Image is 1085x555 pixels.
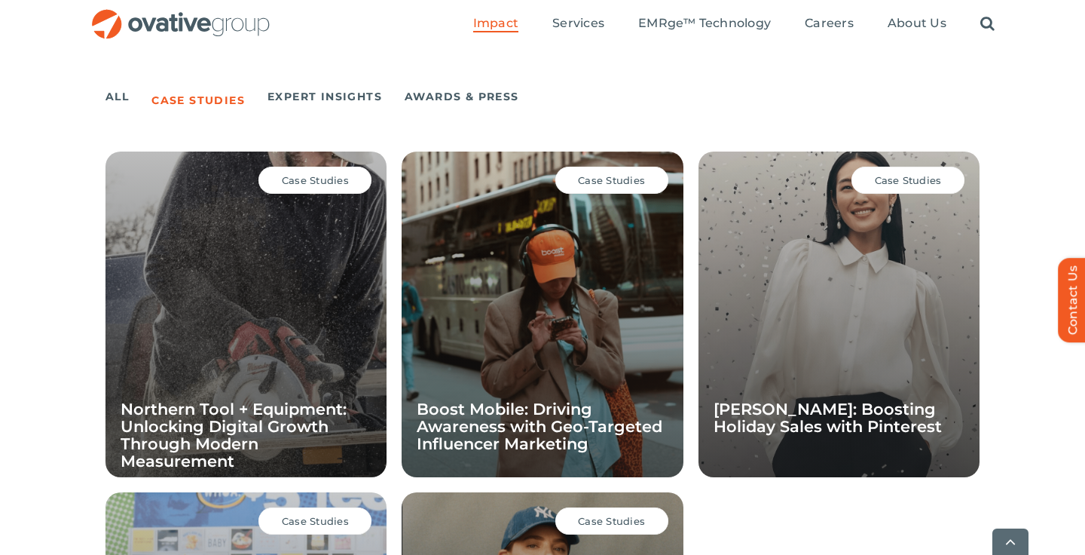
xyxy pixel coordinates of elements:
a: EMRge™ Technology [638,16,771,32]
a: All [105,86,129,107]
ul: Post Filters [105,83,980,110]
span: EMRge™ Technology [638,16,771,31]
a: About Us [888,16,946,32]
span: Services [552,16,604,31]
a: Impact [473,16,518,32]
a: Northern Tool + Equipment: Unlocking Digital Growth Through Modern Measurement [121,400,347,471]
a: Services [552,16,604,32]
span: About Us [888,16,946,31]
a: OG_Full_horizontal_RGB [90,8,271,22]
a: Search [980,16,995,32]
span: Careers [805,16,854,31]
a: Case Studies [151,90,245,111]
a: Boost Mobile: Driving Awareness with Geo-Targeted Influencer Marketing [417,400,662,453]
a: [PERSON_NAME]: Boosting Holiday Sales with Pinterest [714,400,942,436]
a: Careers [805,16,854,32]
a: Expert Insights [267,86,382,107]
span: Impact [473,16,518,31]
a: Awards & Press [405,86,519,107]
